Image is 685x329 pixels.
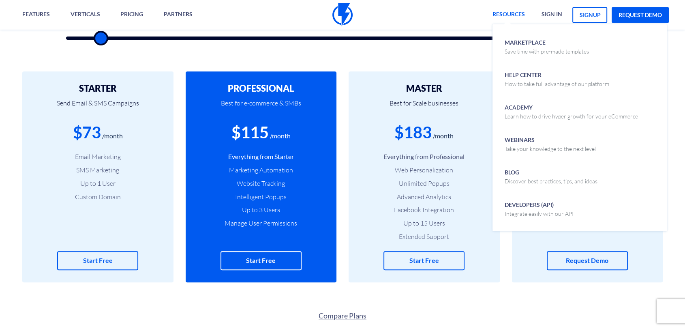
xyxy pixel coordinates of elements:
span: Marketplace [505,37,589,56]
li: Up to 15 Users [361,219,488,228]
li: Unlimited Popups [361,179,488,188]
li: Everything from Starter [198,152,325,161]
div: $115 [231,121,269,144]
p: Save time with pre-made templates [505,47,589,56]
a: Start Free [57,251,138,270]
li: Advanced Analytics [361,192,488,202]
p: How to take full advantage of our platform [505,80,609,88]
div: /month [433,131,454,141]
span: Developers (API) [505,199,574,218]
h2: MASTER [361,84,488,93]
a: request demo [612,7,669,23]
p: Take your knowledge to the next level [505,145,596,153]
div: $73 [73,121,101,144]
span: Help Center [505,69,609,88]
h2: STARTER [34,84,161,93]
span: Webinars [505,134,596,153]
a: Request Demo [547,251,628,270]
div: /month [102,131,123,141]
li: Up to 3 Users [198,205,325,215]
li: Email Marketing [34,152,161,161]
li: Intelligent Popups [198,192,325,202]
li: Manage User Permissions [198,219,325,228]
a: Developers (API)Integrate easily with our API [499,193,661,225]
p: Best for Scale businesses [361,93,488,121]
li: Everything from Professional [361,152,488,161]
li: Facebook Integration [361,205,488,215]
li: Up to 1 User [34,179,161,188]
span: Academy [505,101,638,120]
p: Integrate easily with our API [505,210,574,218]
div: $183 [394,121,432,144]
a: Start Free [220,251,302,270]
li: Web Personalization [361,166,488,175]
p: Discover best practices, tips, and ideas [505,177,597,185]
span: Blog [505,166,597,185]
li: Custom Domain [34,192,161,202]
a: Start Free [383,251,465,270]
div: /month [270,131,291,141]
p: Learn how to drive hyper growth for your eCommerce [505,112,638,120]
li: Extended Support [361,232,488,241]
a: Help CenterHow to take full advantage of our platform [499,63,661,95]
li: Marketing Automation [198,166,325,175]
h2: PROFESSIONAL [198,84,325,93]
a: MarketplaceSave time with pre-made templates [499,30,661,63]
li: Website Tracking [198,179,325,188]
a: BlogDiscover best practices, tips, and ideas [499,160,661,193]
a: AcademyLearn how to drive hyper growth for your eCommerce [499,95,661,128]
p: Best for e-commerce & SMBs [198,93,325,121]
a: signup [572,7,607,23]
li: SMS Marketing [34,166,161,175]
a: WebinarsTake your knowledge to the next level [499,128,661,160]
p: Send Email & SMS Campaigns [34,93,161,121]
